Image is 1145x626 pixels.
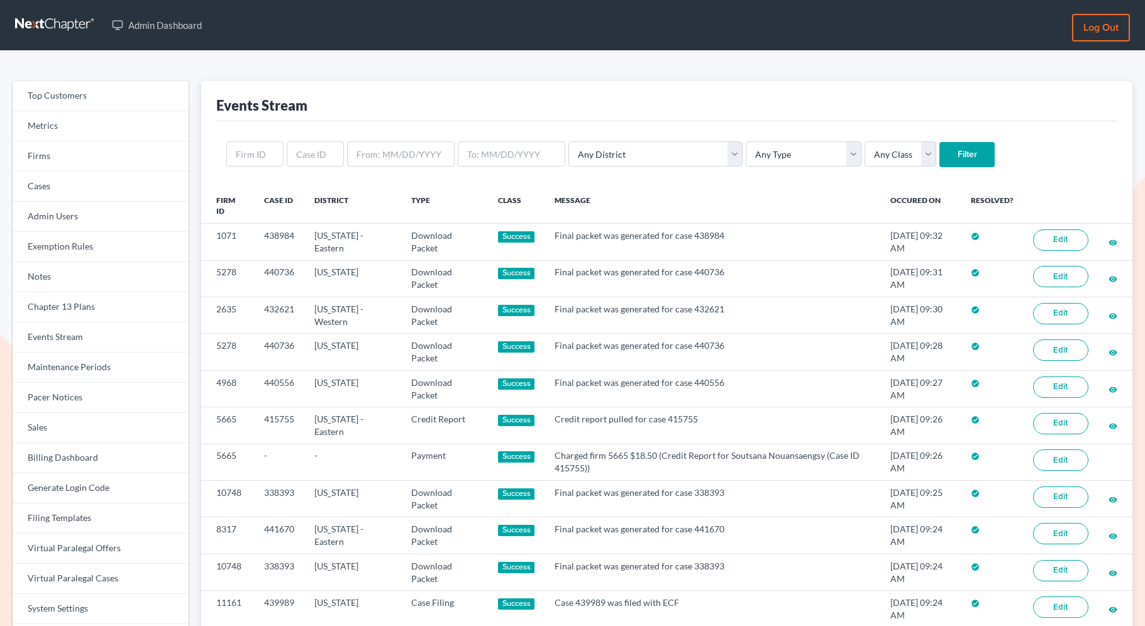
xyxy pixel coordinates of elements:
[254,407,304,444] td: 415755
[201,334,254,370] td: 5278
[880,370,961,407] td: [DATE] 09:27 AM
[13,473,189,503] a: Generate Login Code
[1109,383,1117,394] a: visibility
[1109,275,1117,283] i: visibility
[545,334,880,370] td: Final packet was generated for case 440736
[880,517,961,554] td: [DATE] 09:24 AM
[498,525,534,536] div: Success
[216,96,307,114] div: Events Stream
[226,141,284,167] input: Firm ID
[488,187,545,224] th: Class
[254,370,304,407] td: 440556
[498,378,534,390] div: Success
[498,488,534,500] div: Success
[13,262,189,292] a: Notes
[971,232,980,241] i: check_circle
[304,407,401,444] td: [US_STATE] - Eastern
[401,187,488,224] th: Type
[545,517,880,554] td: Final packet was generated for case 441670
[304,297,401,334] td: [US_STATE] - Western
[1109,603,1117,614] a: visibility
[498,268,534,279] div: Success
[304,260,401,297] td: [US_STATE]
[401,554,488,590] td: Download Packet
[880,297,961,334] td: [DATE] 09:30 AM
[201,370,254,407] td: 4968
[1109,530,1117,541] a: visibility
[545,260,880,297] td: Final packet was generated for case 440736
[13,202,189,232] a: Admin Users
[254,444,304,480] td: -
[880,187,961,224] th: Occured On
[1033,449,1088,471] a: Edit
[13,141,189,172] a: Firms
[1033,376,1088,398] a: Edit
[1033,413,1088,434] a: Edit
[401,224,488,260] td: Download Packet
[1109,422,1117,431] i: visibility
[1109,385,1117,394] i: visibility
[13,172,189,202] a: Cases
[13,383,189,413] a: Pacer Notices
[939,142,995,167] input: Filter
[1033,229,1088,251] a: Edit
[201,187,254,224] th: Firm ID
[971,379,980,388] i: check_circle
[1109,348,1117,357] i: visibility
[13,564,189,594] a: Virtual Paralegal Cases
[971,305,980,314] i: check_circle
[13,111,189,141] a: Metrics
[254,260,304,297] td: 440736
[401,297,488,334] td: Download Packet
[1109,493,1117,504] a: visibility
[304,517,401,554] td: [US_STATE] - Eastern
[1109,605,1117,614] i: visibility
[1109,569,1117,578] i: visibility
[545,224,880,260] td: Final packet was generated for case 438984
[1109,273,1117,283] a: visibility
[971,599,980,608] i: check_circle
[201,554,254,590] td: 10748
[201,444,254,480] td: 5665
[545,187,880,224] th: Message
[254,554,304,590] td: 338393
[961,187,1023,224] th: Resolved?
[1109,420,1117,431] a: visibility
[106,14,208,36] a: Admin Dashboard
[1109,346,1117,357] a: visibility
[13,443,189,473] a: Billing Dashboard
[304,187,401,224] th: District
[304,554,401,590] td: [US_STATE]
[971,268,980,277] i: check_circle
[880,554,961,590] td: [DATE] 09:24 AM
[13,594,189,624] a: System Settings
[1109,312,1117,321] i: visibility
[1109,238,1117,247] i: visibility
[13,292,189,322] a: Chapter 13 Plans
[880,260,961,297] td: [DATE] 09:31 AM
[1033,486,1088,508] a: Edit
[498,415,534,426] div: Success
[498,231,534,243] div: Success
[254,224,304,260] td: 438984
[545,297,880,334] td: Final packet was generated for case 432621
[254,187,304,224] th: Case ID
[13,81,189,111] a: Top Customers
[545,407,880,444] td: Credit report pulled for case 415755
[401,260,488,297] td: Download Packet
[254,297,304,334] td: 432621
[201,517,254,554] td: 8317
[545,370,880,407] td: Final packet was generated for case 440556
[401,407,488,444] td: Credit Report
[1109,310,1117,321] a: visibility
[1109,495,1117,504] i: visibility
[401,517,488,554] td: Download Packet
[1033,596,1088,618] a: Edit
[971,525,980,534] i: check_circle
[13,534,189,564] a: Virtual Paralegal Offers
[498,598,534,610] div: Success
[971,452,980,461] i: check_circle
[880,407,961,444] td: [DATE] 09:26 AM
[304,224,401,260] td: [US_STATE] - Eastern
[401,481,488,517] td: Download Packet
